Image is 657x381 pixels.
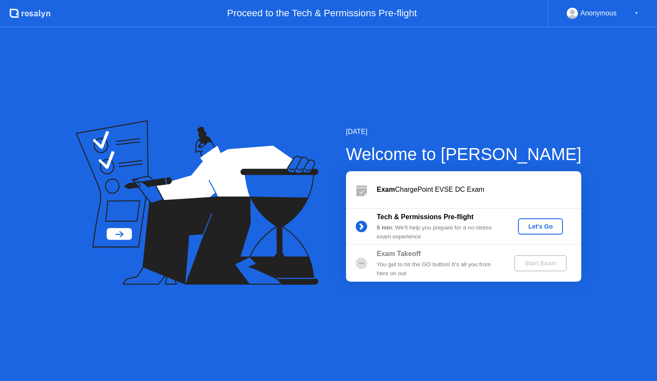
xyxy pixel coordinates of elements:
b: 5 min [377,224,392,231]
div: : We’ll help you prepare for a no-stress exam experience [377,223,500,241]
div: [DATE] [346,127,582,137]
button: Let's Go [518,218,563,235]
b: Exam Takeoff [377,250,421,257]
b: Exam [377,186,395,193]
div: Welcome to [PERSON_NAME] [346,141,582,167]
div: You get to hit the GO button! It’s all you from here on out [377,260,500,278]
div: ChargePoint EVSE DC Exam [377,185,581,195]
div: Start Exam [518,260,563,267]
div: Anonymous [580,8,617,19]
button: Start Exam [514,255,567,271]
div: Let's Go [521,223,559,230]
b: Tech & Permissions Pre-flight [377,213,474,220]
div: ▼ [634,8,639,19]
